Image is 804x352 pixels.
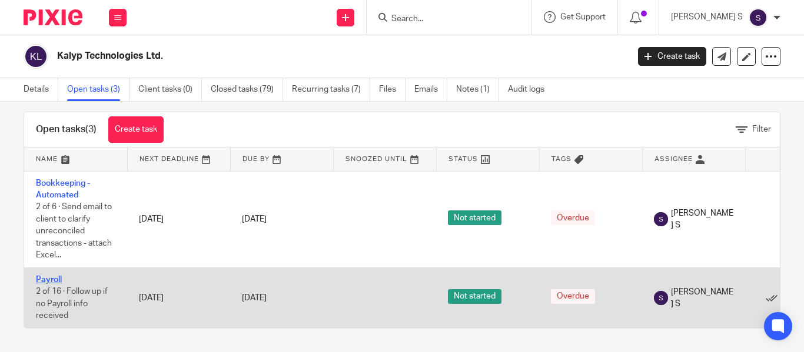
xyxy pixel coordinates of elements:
[448,289,501,304] span: Not started
[127,268,230,328] td: [DATE]
[752,125,771,133] span: Filter
[508,78,553,101] a: Audit logs
[24,78,58,101] a: Details
[36,276,62,284] a: Payroll
[242,294,267,302] span: [DATE]
[379,78,406,101] a: Files
[390,14,496,25] input: Search
[24,9,82,25] img: Pixie
[448,156,478,162] span: Status
[671,207,733,232] span: [PERSON_NAME] S
[108,116,164,143] a: Create task
[671,286,733,310] span: [PERSON_NAME] S
[57,50,508,62] h2: Kalyp Technologies Ltd.
[551,289,595,304] span: Overdue
[551,210,595,225] span: Overdue
[292,78,370,101] a: Recurring tasks (7)
[36,179,90,199] a: Bookkeeping - Automated
[638,47,706,66] a: Create task
[242,215,267,223] span: [DATE]
[671,11,743,23] p: [PERSON_NAME] S
[551,156,572,162] span: Tags
[36,288,108,320] span: 2 of 16 · Follow up if no Payroll info received
[766,292,783,304] a: Mark as done
[345,156,407,162] span: Snoozed Until
[67,78,129,101] a: Open tasks (3)
[448,210,501,225] span: Not started
[414,78,447,101] a: Emails
[85,125,97,134] span: (3)
[138,78,202,101] a: Client tasks (0)
[36,203,112,259] span: 2 of 6 · Send email to client to clarify unreconciled transactions - attach Excel...
[560,13,606,21] span: Get Support
[36,123,97,136] h1: Open tasks
[127,171,230,268] td: [DATE]
[24,44,48,69] img: svg%3E
[654,212,668,226] img: svg%3E
[456,78,499,101] a: Notes (1)
[654,291,668,305] img: svg%3E
[749,8,768,27] img: svg%3E
[211,78,283,101] a: Closed tasks (79)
